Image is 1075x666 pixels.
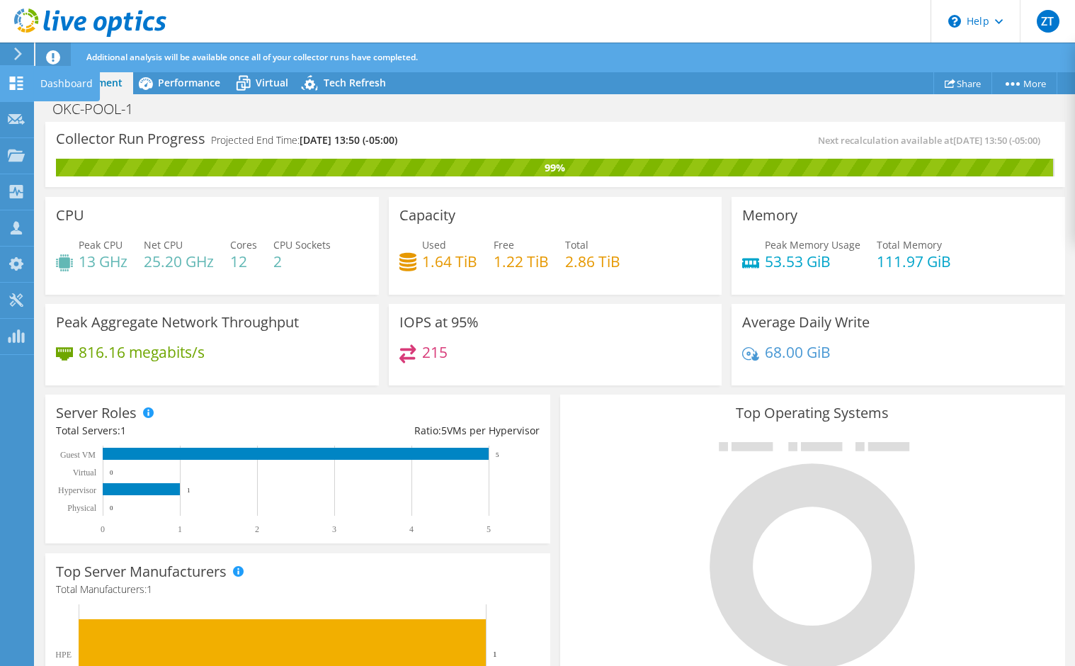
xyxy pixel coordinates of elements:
[110,469,113,476] text: 0
[933,72,992,94] a: Share
[273,238,331,252] span: CPU Sockets
[86,51,418,63] span: Additional analysis will be available once all of your collector runs have completed.
[399,315,479,330] h3: IOPS at 95%
[877,254,951,269] h4: 111.97 GiB
[496,451,499,458] text: 5
[765,238,860,252] span: Peak Memory Usage
[79,254,127,269] h4: 13 GHz
[953,134,1040,147] span: [DATE] 13:50 (-05:00)
[273,254,331,269] h4: 2
[742,315,870,330] h3: Average Daily Write
[571,405,1054,421] h3: Top Operating Systems
[56,564,227,580] h3: Top Server Manufacturers
[297,423,539,439] div: Ratio: VMs per Hypervisor
[73,468,97,478] text: Virtual
[565,254,620,269] h4: 2.86 TiB
[765,254,860,269] h4: 53.53 GiB
[58,485,96,495] text: Hypervisor
[818,134,1047,147] span: Next recalculation available at
[158,76,220,89] span: Performance
[56,405,137,421] h3: Server Roles
[493,650,497,658] text: 1
[110,504,113,512] text: 0
[422,238,446,252] span: Used
[56,160,1053,176] div: 99%
[742,208,797,223] h3: Memory
[877,238,942,252] span: Total Memory
[144,238,183,252] span: Net CPU
[487,524,491,534] text: 5
[565,238,588,252] span: Total
[67,503,96,513] text: Physical
[56,582,540,597] h4: Total Manufacturers:
[300,133,397,147] span: [DATE] 13:50 (-05:00)
[60,450,96,460] text: Guest VM
[79,344,205,360] h4: 816.16 megabits/s
[178,524,182,534] text: 1
[55,650,72,660] text: HPE
[144,254,214,269] h4: 25.20 GHz
[147,582,152,596] span: 1
[187,487,190,494] text: 1
[230,238,257,252] span: Cores
[1037,10,1059,33] span: ZT
[56,315,299,330] h3: Peak Aggregate Network Throughput
[230,254,257,269] h4: 12
[948,15,961,28] svg: \n
[332,524,336,534] text: 3
[101,524,105,534] text: 0
[324,76,386,89] span: Tech Refresh
[441,424,447,437] span: 5
[409,524,414,534] text: 4
[120,424,126,437] span: 1
[211,132,397,148] h4: Projected End Time:
[494,254,549,269] h4: 1.22 TiB
[399,208,455,223] h3: Capacity
[56,423,297,439] div: Total Servers:
[256,76,288,89] span: Virtual
[765,344,831,360] h4: 68.00 GiB
[46,101,155,117] h1: OKC-POOL-1
[991,72,1057,94] a: More
[56,208,84,223] h3: CPU
[422,254,477,269] h4: 1.64 TiB
[494,238,514,252] span: Free
[33,66,100,101] div: Dashboard
[255,524,259,534] text: 2
[422,344,448,360] h4: 215
[79,238,123,252] span: Peak CPU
